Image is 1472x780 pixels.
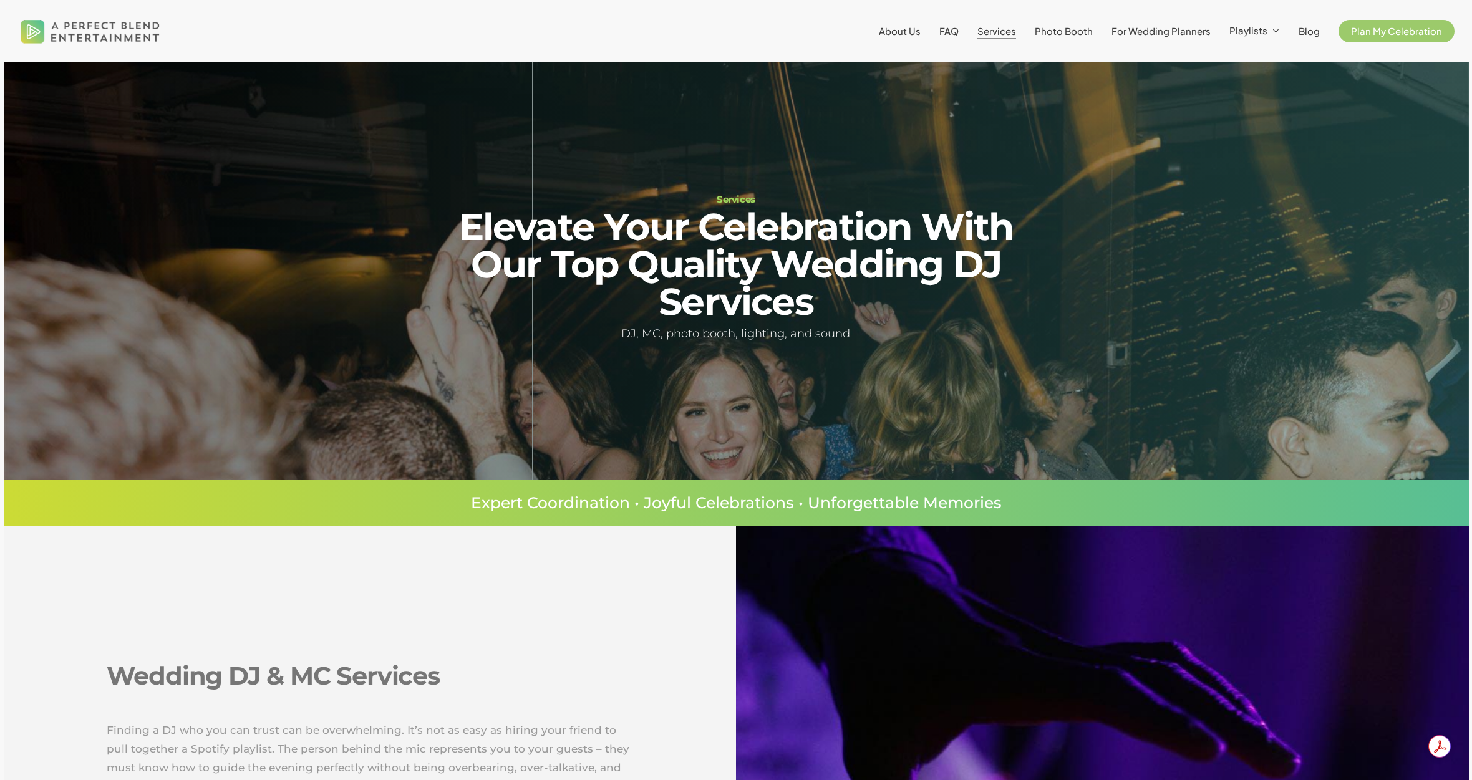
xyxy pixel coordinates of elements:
p: Expert Coordination • Joyful Celebrations • Unforgettable Memories [259,495,1213,511]
a: Playlists [1229,26,1280,37]
span: Photo Booth [1035,25,1093,37]
a: Services [977,26,1016,36]
span: FAQ [939,25,959,37]
h5: DJ, MC, photo booth, lighting, and sound [423,325,1048,343]
img: A Perfect Blend Entertainment [17,9,163,54]
a: For Wedding Planners [1111,26,1211,36]
a: FAQ [939,26,959,36]
span: Playlists [1229,24,1267,36]
span: Services [977,25,1016,37]
a: Blog [1299,26,1320,36]
a: About Us [879,26,921,36]
span: Plan My Celebration [1351,25,1442,37]
span: For Wedding Planners [1111,25,1211,37]
h2: Elevate Your Celebration With Our Top Quality Wedding DJ Services [423,208,1048,320]
span: Blog [1299,25,1320,37]
a: Plan My Celebration [1339,26,1455,36]
a: Photo Booth [1035,26,1093,36]
h1: Services [423,195,1048,204]
span: About Us [879,25,921,37]
h2: Wedding DJ & MC Services [107,660,633,691]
